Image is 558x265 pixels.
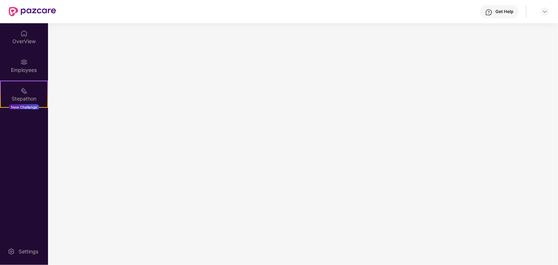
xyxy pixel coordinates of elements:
div: Settings [16,248,40,255]
img: svg+xml;base64,PHN2ZyBpZD0iRHJvcGRvd24tMzJ4MzIiIHhtbG5zPSJodHRwOi8vd3d3LnczLm9yZy8yMDAwL3N2ZyIgd2... [542,9,548,15]
img: svg+xml;base64,PHN2ZyBpZD0iU2V0dGluZy0yMHgyMCIgeG1sbnM9Imh0dHA6Ly93d3cudzMub3JnLzIwMDAvc3ZnIiB3aW... [8,248,15,255]
div: Get Help [495,9,513,15]
div: New Challenge [9,104,39,110]
img: New Pazcare Logo [9,7,56,16]
img: svg+xml;base64,PHN2ZyBpZD0iRW1wbG95ZWVzIiB4bWxucz0iaHR0cDovL3d3dy53My5vcmcvMjAwMC9zdmciIHdpZHRoPS... [20,58,28,66]
img: svg+xml;base64,PHN2ZyB4bWxucz0iaHR0cDovL3d3dy53My5vcmcvMjAwMC9zdmciIHdpZHRoPSIyMSIgaGVpZ2h0PSIyMC... [20,87,28,94]
div: Stepathon [1,95,47,102]
img: svg+xml;base64,PHN2ZyBpZD0iSG9tZSIgeG1sbnM9Imh0dHA6Ly93d3cudzMub3JnLzIwMDAvc3ZnIiB3aWR0aD0iMjAiIG... [20,30,28,37]
img: svg+xml;base64,PHN2ZyBpZD0iSGVscC0zMngzMiIgeG1sbnM9Imh0dHA6Ly93d3cudzMub3JnLzIwMDAvc3ZnIiB3aWR0aD... [485,9,493,16]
